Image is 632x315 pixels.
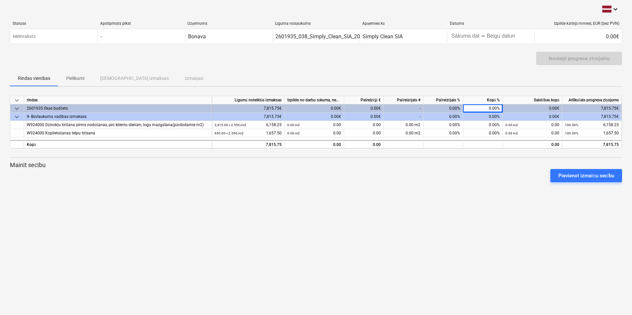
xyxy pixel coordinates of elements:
[212,104,285,113] div: 7,815.75€
[423,96,463,104] div: Pašreizējais %
[344,96,384,104] div: Pašreizējā €
[505,121,559,129] div: 0.00
[463,129,503,137] div: 0.00%
[565,123,578,127] small: 100.00%
[24,140,212,148] div: Kopā
[100,33,102,40] div: -
[13,21,95,26] div: Statuss
[612,5,619,13] i: keyboard_arrow_down
[18,75,50,82] p: Rindas vienības
[562,96,622,104] div: Atlikušais progresa ziņojums
[485,32,516,41] input: Beigu datums
[384,113,423,121] div: -
[215,141,282,149] div: 7,815.75
[215,121,282,129] div: 6,158.25
[13,113,21,121] span: keyboard_arrow_down
[215,131,244,135] small: 650.00 × 2.55€ / m2
[344,113,384,121] div: 0.00€
[344,121,384,129] div: 0.00
[463,96,503,104] div: Kopā %
[503,113,562,121] div: 0.00€
[287,129,341,137] div: 0.00
[481,34,485,38] div: -
[450,32,481,41] input: Sākuma datums
[27,129,209,137] div: W924000 Koplietošanas telpu tīrīsana
[287,123,300,127] small: 0.00 m2
[344,104,384,113] div: 0.00€
[13,105,21,113] span: keyboard_arrow_down
[562,113,622,121] div: 7,815.75€
[287,141,341,149] div: 0.00
[450,21,532,26] div: Datums
[212,113,285,121] div: 7,815.75€
[285,104,344,113] div: 0.00€
[423,121,463,129] div: 0.00%
[285,113,344,121] div: 0.00€
[537,21,619,26] div: Izpilde kārtējā mēnesī, EUR (bez PVN)
[505,131,518,135] small: 0.00 m2
[13,33,36,40] p: Melnraksts
[188,33,206,40] div: Bonava
[550,169,622,182] button: Pievienot izmaiņu secību
[27,113,209,121] div: 9- Būvlaukuma vadības izmaksas
[565,141,619,149] div: 7,815.75
[384,129,423,137] div: 0.00 m2
[285,96,344,104] div: Izpilde no darbu sākuma, neskaitot kārtējā mēneša izpildi
[66,75,84,82] p: Pielikumi
[565,129,619,137] div: 1,657.50
[463,121,503,129] div: 0.00%
[505,129,559,137] div: 0.00
[187,21,270,26] div: Uzņēmums
[27,121,209,129] div: W924000 Dzīvokļu tīrīšana pirms nodošanas, pēc klientu dienām, logu mazgāšana(pārdodamie m2)
[287,121,341,129] div: 0.00
[503,104,562,113] div: 0.00€
[10,161,622,169] p: Mainīt secību
[503,96,562,104] div: Saistības kopā
[344,140,384,148] div: 0.00
[423,113,463,121] div: 0.00%
[100,21,182,26] div: Apstiprināts plkst
[423,129,463,137] div: 0.00%
[13,96,21,104] span: keyboard_arrow_down
[562,104,622,113] div: 7,815.75€
[505,123,518,127] small: 0.00 m2
[423,104,463,113] div: 0.00%
[362,21,445,26] div: Apņemies kā
[215,129,282,137] div: 1,657.50
[565,121,619,129] div: 6,158.25
[344,129,384,137] div: 0.00
[363,33,403,40] div: Simply Clean SIA
[384,104,423,113] div: -
[27,104,209,113] div: 2601935 Ēkas budžets
[24,96,212,104] div: rindas
[384,96,423,104] div: Pašreizējais #
[558,171,614,180] div: Pievienot izmaiņu secību
[212,96,285,104] div: Līgumā noteiktās izmaksas
[384,121,423,129] div: 0.00 m2
[215,123,246,127] small: 2,415.00 × 2.55€ / m2
[287,131,300,135] small: 0.00 m2
[275,21,357,26] div: Līguma nosaukums
[463,113,503,121] div: 0.00%
[565,131,578,135] small: 100.00%
[275,33,494,40] div: 2601935_038_Simply_Clean_SIA_20250731_Ligums_generaltirisana_2025-2_EV44_1karta.pdf
[503,140,562,148] div: 0.00
[534,31,622,42] div: 0.00€
[463,104,503,113] div: 0.00%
